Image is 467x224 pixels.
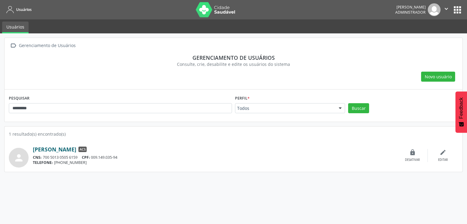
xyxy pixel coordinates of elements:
[428,3,441,16] img: img
[405,158,420,162] div: Desativar
[237,105,333,111] span: Todos
[82,155,90,160] span: CPF:
[348,103,369,114] button: Buscar
[4,5,32,15] a: Usuários
[13,152,24,163] i: person
[9,41,77,50] a:  Gerenciamento de Usuários
[16,7,32,12] span: Usuários
[9,131,458,137] div: 1 resultado(s) encontrado(s)
[33,146,76,153] a: [PERSON_NAME]
[18,41,77,50] div: Gerenciamento de Usuários
[458,97,464,119] span: Feedback
[443,5,450,12] i: 
[441,3,452,16] button: 
[395,10,426,15] span: Administrador
[9,94,29,103] label: PESQUISAR
[33,160,53,165] span: TELEFONE:
[78,147,87,152] span: ACS
[2,22,29,33] a: Usuários
[33,160,397,165] div: [PHONE_NUMBER]
[235,94,250,103] label: Perfil
[455,91,467,133] button: Feedback - Mostrar pesquisa
[33,155,42,160] span: CNS:
[452,5,463,15] button: apps
[9,41,18,50] i: 
[33,155,397,160] div: 700 5013 0505 6159 009.149.035-94
[440,149,446,156] i: edit
[409,149,416,156] i: lock
[395,5,426,10] div: [PERSON_NAME]
[425,73,452,80] span: Novo usuário
[13,61,454,67] div: Consulte, crie, desabilite e edite os usuários do sistema
[13,54,454,61] div: Gerenciamento de usuários
[421,72,455,82] button: Novo usuário
[438,158,448,162] div: Editar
